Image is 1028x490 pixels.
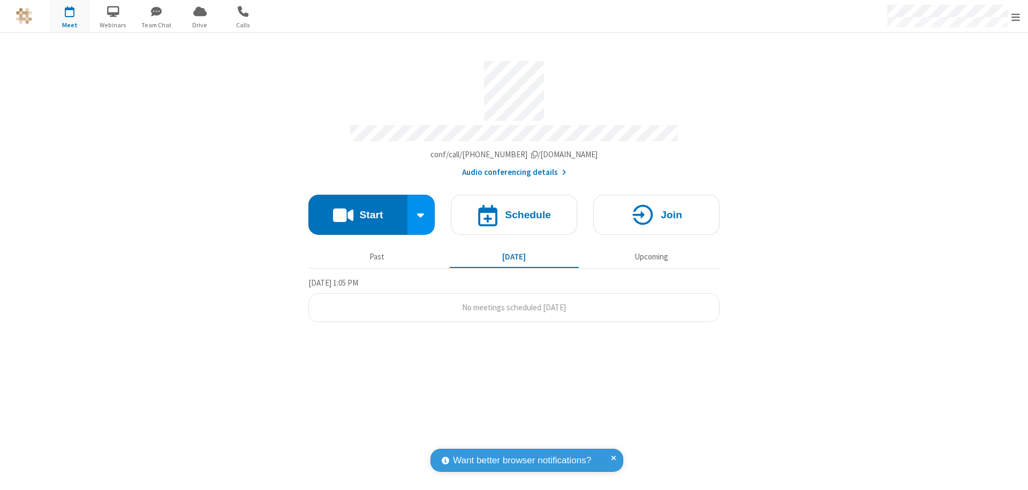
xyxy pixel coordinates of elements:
[407,195,435,235] div: Start conference options
[137,20,177,30] span: Team Chat
[661,210,682,220] h4: Join
[223,20,263,30] span: Calls
[93,20,133,30] span: Webinars
[308,277,720,323] section: Today's Meetings
[430,149,598,159] span: Copy my meeting room link
[505,210,551,220] h4: Schedule
[308,278,358,288] span: [DATE] 1:05 PM
[462,166,566,179] button: Audio conferencing details
[462,302,566,312] span: No meetings scheduled [DATE]
[1001,462,1020,483] iframe: Chat
[50,20,90,30] span: Meet
[430,149,598,161] button: Copy my meeting room linkCopy my meeting room link
[593,195,720,235] button: Join
[313,247,442,267] button: Past
[451,195,577,235] button: Schedule
[16,8,32,24] img: QA Selenium DO NOT DELETE OR CHANGE
[453,454,591,468] span: Want better browser notifications?
[450,247,579,267] button: [DATE]
[308,53,720,179] section: Account details
[308,195,407,235] button: Start
[180,20,220,30] span: Drive
[359,210,383,220] h4: Start
[587,247,716,267] button: Upcoming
